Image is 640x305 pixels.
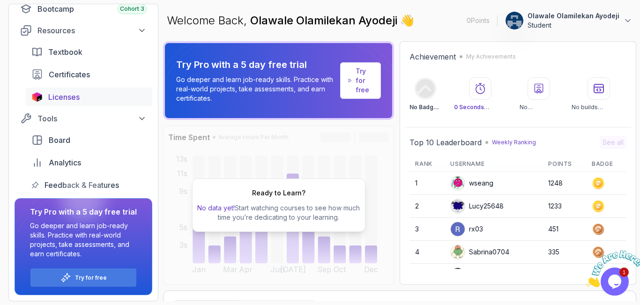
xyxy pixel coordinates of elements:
p: My Achievements [466,53,516,60]
td: 1 [409,172,445,195]
div: Tools [37,113,147,124]
a: certificates [26,65,152,84]
span: 👋 [400,13,414,28]
button: See all [600,136,626,149]
p: Try Pro with a 5 day free trial [176,58,336,71]
img: jetbrains icon [31,92,43,102]
p: Start watching courses to see how much time you’re dedicating to your learning. [196,203,361,222]
th: Rank [409,156,445,172]
p: Go deeper and learn job-ready skills. Practice with real-world projects, take assessments, and ea... [176,75,336,103]
div: Sabrina0704 [450,245,509,260]
p: Go deeper and learn job-ready skills. Practice with real-world projects, take assessments, and ea... [30,221,137,259]
p: 0 Points [467,16,490,25]
span: Board [49,134,70,146]
h2: Achievement [409,51,456,62]
div: rx03 [450,222,483,237]
span: 0 Seconds [454,104,489,111]
h2: Ready to Learn? [252,188,305,198]
a: licenses [26,88,152,106]
p: Student [528,21,619,30]
a: feedback [26,176,152,194]
img: default monster avatar [451,176,465,190]
span: Feedback & Features [45,179,119,191]
img: Chat attention grabber [4,4,62,41]
h2: Top 10 Leaderboard [409,137,482,148]
a: textbook [26,43,152,61]
p: Weekly Ranking [492,139,536,146]
span: Textbook [48,46,82,58]
span: Licenses [48,91,80,103]
p: No builds completed [572,104,626,111]
a: Try for free [340,62,381,99]
span: Analytics [49,157,81,168]
div: VankataSz [450,268,502,283]
div: Bootcamp [37,3,147,15]
p: Olawale Olamilekan Ayodeji [528,11,619,21]
span: Olawale Olamilekan Ayodeji [250,14,400,27]
a: Try for free [356,67,373,95]
td: 290 [543,264,586,287]
img: user profile image [451,268,465,282]
td: 451 [543,218,586,241]
td: 4 [409,241,445,264]
a: board [26,131,152,149]
button: Resources [15,22,152,39]
img: user profile image [506,12,523,30]
button: user profile imageOlawale Olamilekan AyodejiStudent [505,11,633,30]
td: 1248 [543,172,586,195]
span: Certificates [49,69,90,80]
button: Tools [15,110,152,127]
img: default monster avatar [451,199,465,213]
p: No Badge :( [409,104,440,111]
p: Welcome Back, [167,13,414,28]
div: Lucy25648 [450,199,504,214]
iframe: chat widget [582,246,640,291]
p: Watched [454,104,507,111]
div: Resources [37,25,147,36]
span: No data yet! [197,204,235,212]
span: Cohort 3 [120,5,144,13]
img: user profile image [451,222,465,236]
td: 2 [409,195,445,218]
a: Try for free [75,274,107,282]
th: Points [543,156,586,172]
button: Try for free [30,268,137,287]
a: analytics [26,153,152,172]
td: 335 [543,241,586,264]
td: 3 [409,218,445,241]
td: 5 [409,264,445,287]
th: Username [445,156,543,172]
div: wseang [450,176,493,191]
p: No certificates [520,104,558,111]
img: default monster avatar [451,245,465,259]
th: Badge [586,156,626,172]
td: 1233 [543,195,586,218]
